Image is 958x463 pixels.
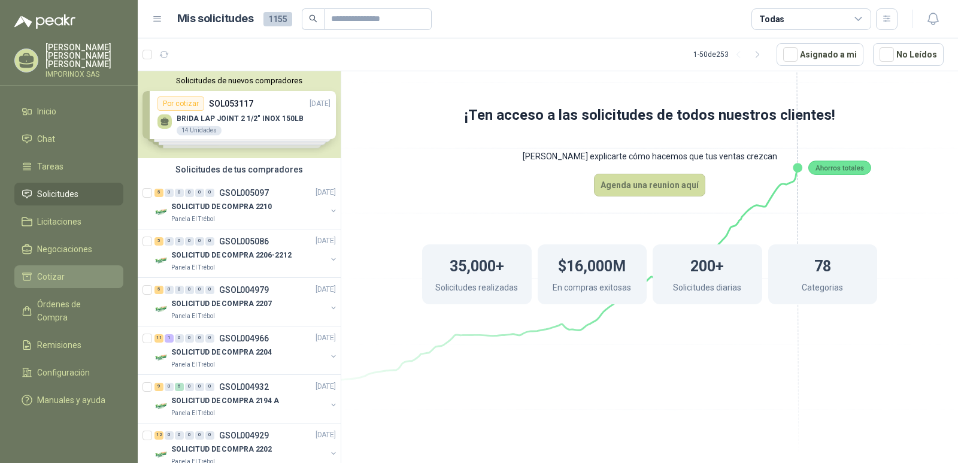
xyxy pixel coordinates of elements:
[814,252,831,278] h1: 78
[171,250,292,262] p: SOLICITUD DE COMPRA 2206-2212
[14,265,123,288] a: Cotizar
[175,383,184,391] div: 5
[195,383,204,391] div: 0
[175,431,184,440] div: 0
[14,293,123,329] a: Órdenes de Compra
[673,281,741,297] p: Solicitudes diarias
[154,447,169,462] img: Company Logo
[175,334,184,343] div: 0
[205,334,214,343] div: 0
[165,431,174,440] div: 0
[46,71,123,78] p: IMPORINOX SAS
[175,189,184,197] div: 0
[205,189,214,197] div: 0
[171,408,215,418] p: Panela El Trébol
[175,286,184,294] div: 0
[154,237,163,246] div: 5
[171,360,215,370] p: Panela El Trébol
[553,281,631,297] p: En compras exitosas
[37,298,112,324] span: Órdenes de Compra
[171,311,215,321] p: Panela El Trébol
[185,237,194,246] div: 0
[316,236,336,247] p: [DATE]
[37,394,105,407] span: Manuales y ayuda
[14,238,123,261] a: Negociaciones
[195,431,204,440] div: 0
[154,334,163,343] div: 11
[154,189,163,197] div: 5
[154,205,169,219] img: Company Logo
[594,174,705,196] button: Agenda una reunion aquí
[309,14,317,23] span: search
[435,281,518,297] p: Solicitudes realizadas
[195,237,204,246] div: 0
[154,286,163,294] div: 5
[14,361,123,384] a: Configuración
[171,214,215,224] p: Panela El Trébol
[165,286,174,294] div: 0
[37,243,92,256] span: Negociaciones
[759,13,784,26] div: Todas
[219,383,269,391] p: GSOL004932
[37,338,81,352] span: Remisiones
[14,183,123,205] a: Solicitudes
[195,189,204,197] div: 0
[316,187,336,199] p: [DATE]
[37,270,65,283] span: Cotizar
[171,444,272,456] p: SOLICITUD DE COMPRA 2202
[873,43,944,66] button: No Leídos
[171,396,279,407] p: SOLICITUD DE COMPRA 2194 A
[219,286,269,294] p: GSOL004979
[14,389,123,411] a: Manuales y ayuda
[14,100,123,123] a: Inicio
[138,158,341,181] div: Solicitudes de tus compradores
[777,43,863,66] button: Asignado a mi
[37,215,81,228] span: Licitaciones
[37,105,56,118] span: Inicio
[316,333,336,344] p: [DATE]
[219,431,269,440] p: GSOL004929
[37,187,78,201] span: Solicitudes
[154,399,169,413] img: Company Logo
[37,160,63,173] span: Tareas
[185,189,194,197] div: 0
[154,283,338,321] a: 5 0 0 0 0 0 GSOL004979[DATE] Company LogoSOLICITUD DE COMPRA 2207Panela El Trébol
[316,382,336,393] p: [DATE]
[165,189,174,197] div: 0
[154,380,338,418] a: 9 0 5 0 0 0 GSOL004932[DATE] Company LogoSOLICITUD DE COMPRA 2194 APanela El Trébol
[14,128,123,150] a: Chat
[165,334,174,343] div: 1
[165,237,174,246] div: 0
[693,45,767,64] div: 1 - 50 de 253
[154,383,163,391] div: 9
[205,286,214,294] div: 0
[175,237,184,246] div: 0
[195,286,204,294] div: 0
[219,189,269,197] p: GSOL005097
[154,350,169,365] img: Company Logo
[14,14,75,29] img: Logo peakr
[263,12,292,26] span: 1155
[154,302,169,316] img: Company Logo
[219,334,269,343] p: GSOL004966
[138,71,341,158] div: Solicitudes de nuevos compradoresPor cotizarSOL053117[DATE] BRIDA LAP JOINT 2 1/2" INOX 150LB14 U...
[165,383,174,391] div: 0
[46,43,123,68] p: [PERSON_NAME] [PERSON_NAME] [PERSON_NAME]
[205,431,214,440] div: 0
[185,431,194,440] div: 0
[14,210,123,233] a: Licitaciones
[185,383,194,391] div: 0
[143,76,336,85] button: Solicitudes de nuevos compradores
[690,252,724,278] h1: 200+
[195,334,204,343] div: 0
[177,10,254,28] h1: Mis solicitudes
[171,347,272,359] p: SOLICITUD DE COMPRA 2204
[316,430,336,441] p: [DATE]
[154,431,163,440] div: 12
[171,202,272,213] p: SOLICITUD DE COMPRA 2210
[171,263,215,273] p: Panela El Trébol
[37,366,90,379] span: Configuración
[185,334,194,343] div: 0
[205,237,214,246] div: 0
